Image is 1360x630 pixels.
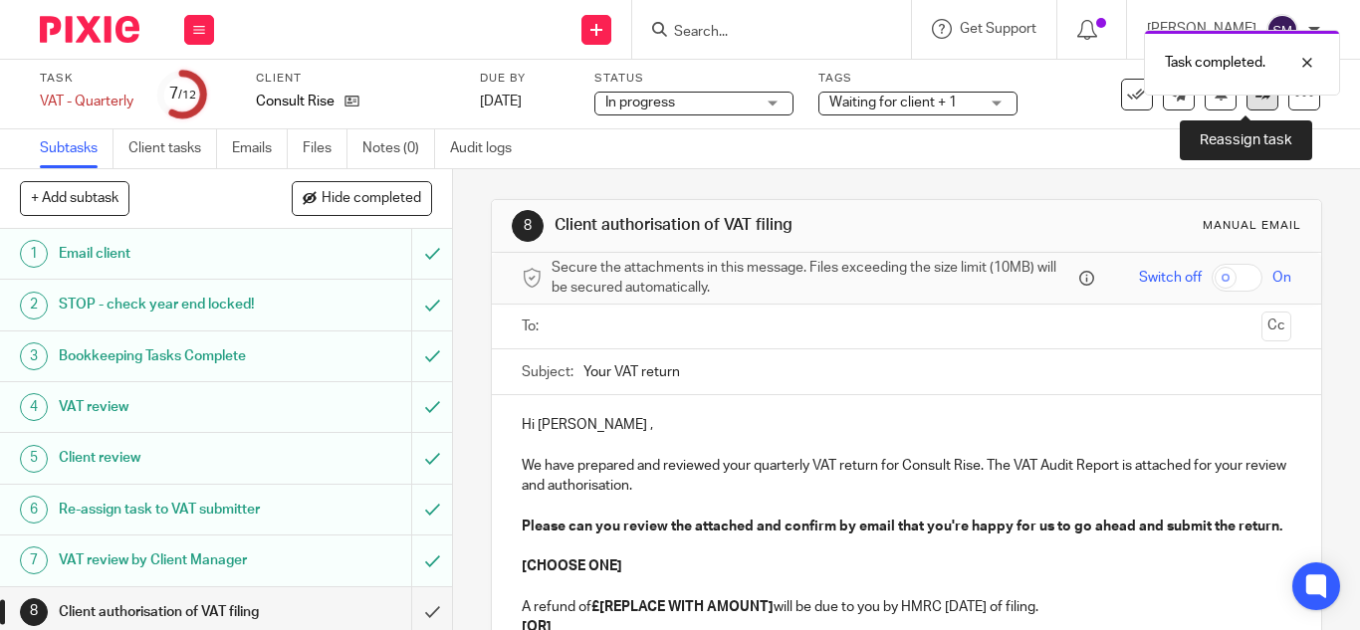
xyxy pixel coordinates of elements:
[59,392,281,422] h1: VAT review
[522,456,1291,497] p: We have prepared and reviewed your quarterly VAT return for Consult Rise. The VAT Audit Report is...
[480,71,569,87] label: Due by
[480,95,522,108] span: [DATE]
[522,415,1291,435] p: Hi [PERSON_NAME] ,
[59,341,281,371] h1: Bookkeeping Tasks Complete
[256,92,335,111] p: Consult Rise
[1266,14,1298,46] img: svg%3E
[20,342,48,370] div: 3
[232,129,288,168] a: Emails
[605,96,675,109] span: In progress
[522,520,1282,533] strong: Please can you review the attached and confirm by email that you're happy for us to go ahead and ...
[1165,53,1265,73] p: Task completed.
[1261,312,1291,341] button: Cc
[40,129,113,168] a: Subtasks
[178,90,196,101] small: /12
[1139,268,1202,288] span: Switch off
[512,210,544,242] div: 8
[20,393,48,421] div: 4
[169,83,196,105] div: 7
[40,92,133,111] div: VAT - Quarterly
[522,597,1291,617] p: A refund of will be due to you by HMRC [DATE] of filing.
[256,71,455,87] label: Client
[552,258,1074,299] span: Secure the attachments in this message. Files exceeding the size limit (10MB) will be secured aut...
[303,129,347,168] a: Files
[594,71,793,87] label: Status
[59,239,281,269] h1: Email client
[59,545,281,575] h1: VAT review by Client Manager
[1203,218,1301,234] div: Manual email
[59,597,281,627] h1: Client authorisation of VAT filing
[59,495,281,525] h1: Re-assign task to VAT submitter
[20,181,129,215] button: + Add subtask
[1272,268,1291,288] span: On
[555,215,949,236] h1: Client authorisation of VAT filing
[20,598,48,626] div: 8
[59,443,281,473] h1: Client review
[20,240,48,268] div: 1
[292,181,432,215] button: Hide completed
[672,24,851,42] input: Search
[362,129,435,168] a: Notes (0)
[128,129,217,168] a: Client tasks
[20,546,48,574] div: 7
[829,96,957,109] span: Waiting for client + 1
[20,292,48,319] div: 2
[59,290,281,319] h1: STOP - check year end locked!
[522,316,544,336] label: To:
[450,129,527,168] a: Audit logs
[20,445,48,473] div: 5
[591,600,774,614] strong: £[REPLACE WITH AMOUNT]
[522,362,573,382] label: Subject:
[40,71,133,87] label: Task
[40,16,139,43] img: Pixie
[20,496,48,524] div: 6
[522,559,622,573] strong: [CHOOSE ONE]
[322,191,421,207] span: Hide completed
